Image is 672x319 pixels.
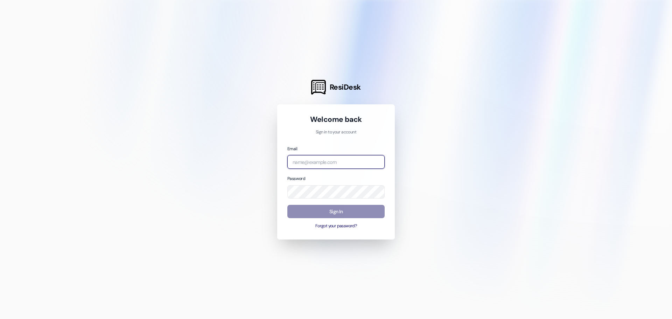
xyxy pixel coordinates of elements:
img: ResiDesk Logo [311,80,326,95]
label: Password [287,176,305,181]
p: Sign in to your account [287,129,385,136]
span: ResiDesk [330,82,361,92]
label: Email [287,146,297,152]
h1: Welcome back [287,115,385,124]
button: Sign In [287,205,385,219]
input: name@example.com [287,155,385,169]
button: Forgot your password? [287,223,385,229]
